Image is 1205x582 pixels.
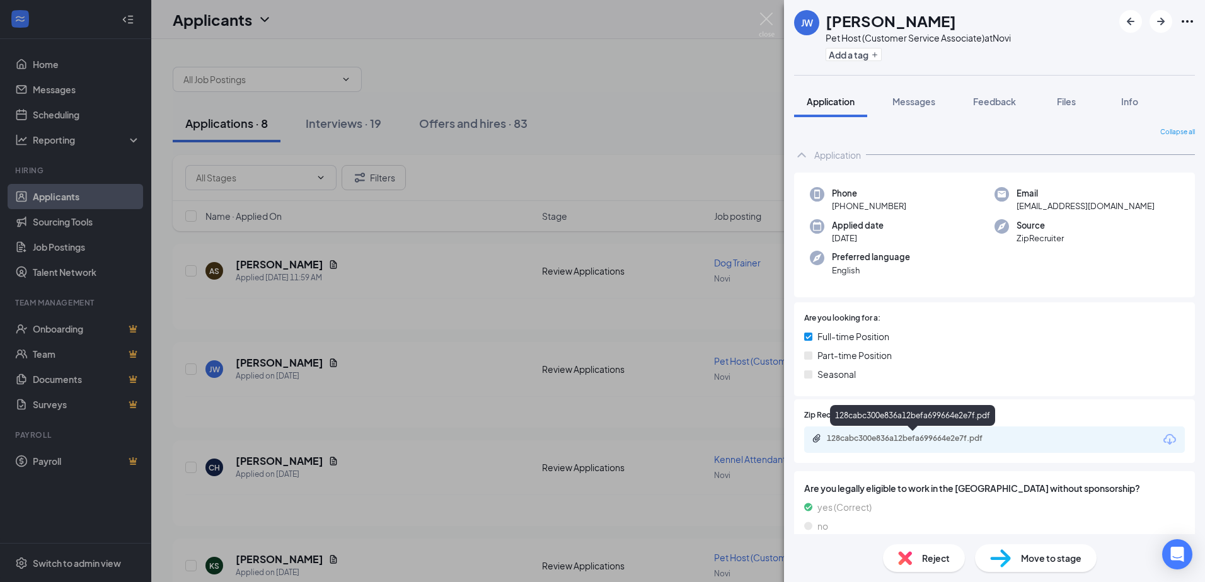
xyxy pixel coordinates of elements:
[973,96,1016,107] span: Feedback
[871,51,879,59] svg: Plus
[812,433,822,443] svg: Paperclip
[832,200,906,212] span: [PHONE_NUMBER]
[804,481,1185,495] span: Are you legally eligible to work in the [GEOGRAPHIC_DATA] without sponsorship?
[801,16,813,29] div: JW
[812,433,1016,445] a: Paperclip128cabc300e836a12befa699664e2e7f.pdf
[1162,432,1177,447] svg: Download
[817,367,856,381] span: Seasonal
[826,31,1011,44] div: Pet Host (Customer Service Associate) at Novi
[922,551,950,565] span: Reject
[1017,232,1064,244] span: ZipRecruiter
[830,405,995,426] div: 128cabc300e836a12befa699664e2e7f.pdf
[817,519,828,533] span: no
[814,149,861,161] div: Application
[804,409,880,421] span: Zip Recruiter Resume
[1153,14,1168,29] svg: ArrowRight
[892,96,935,107] span: Messages
[817,329,889,343] span: Full-time Position
[827,433,1003,443] div: 128cabc300e836a12befa699664e2e7f.pdf
[832,187,906,200] span: Phone
[807,96,855,107] span: Application
[1057,96,1076,107] span: Files
[832,232,884,244] span: [DATE]
[817,500,872,514] span: yes (Correct)
[1162,539,1192,569] div: Open Intercom Messenger
[1017,219,1064,232] span: Source
[832,264,910,277] span: English
[1160,127,1195,137] span: Collapse all
[1119,10,1142,33] button: ArrowLeftNew
[832,219,884,232] span: Applied date
[826,10,956,31] h1: [PERSON_NAME]
[1150,10,1172,33] button: ArrowRight
[1123,14,1138,29] svg: ArrowLeftNew
[794,147,809,163] svg: ChevronUp
[804,312,880,324] span: Are you looking for a:
[1017,200,1155,212] span: [EMAIL_ADDRESS][DOMAIN_NAME]
[1021,551,1081,565] span: Move to stage
[832,251,910,263] span: Preferred language
[817,348,892,362] span: Part-time Position
[1121,96,1138,107] span: Info
[1180,14,1195,29] svg: Ellipses
[1017,187,1155,200] span: Email
[826,48,882,61] button: PlusAdd a tag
